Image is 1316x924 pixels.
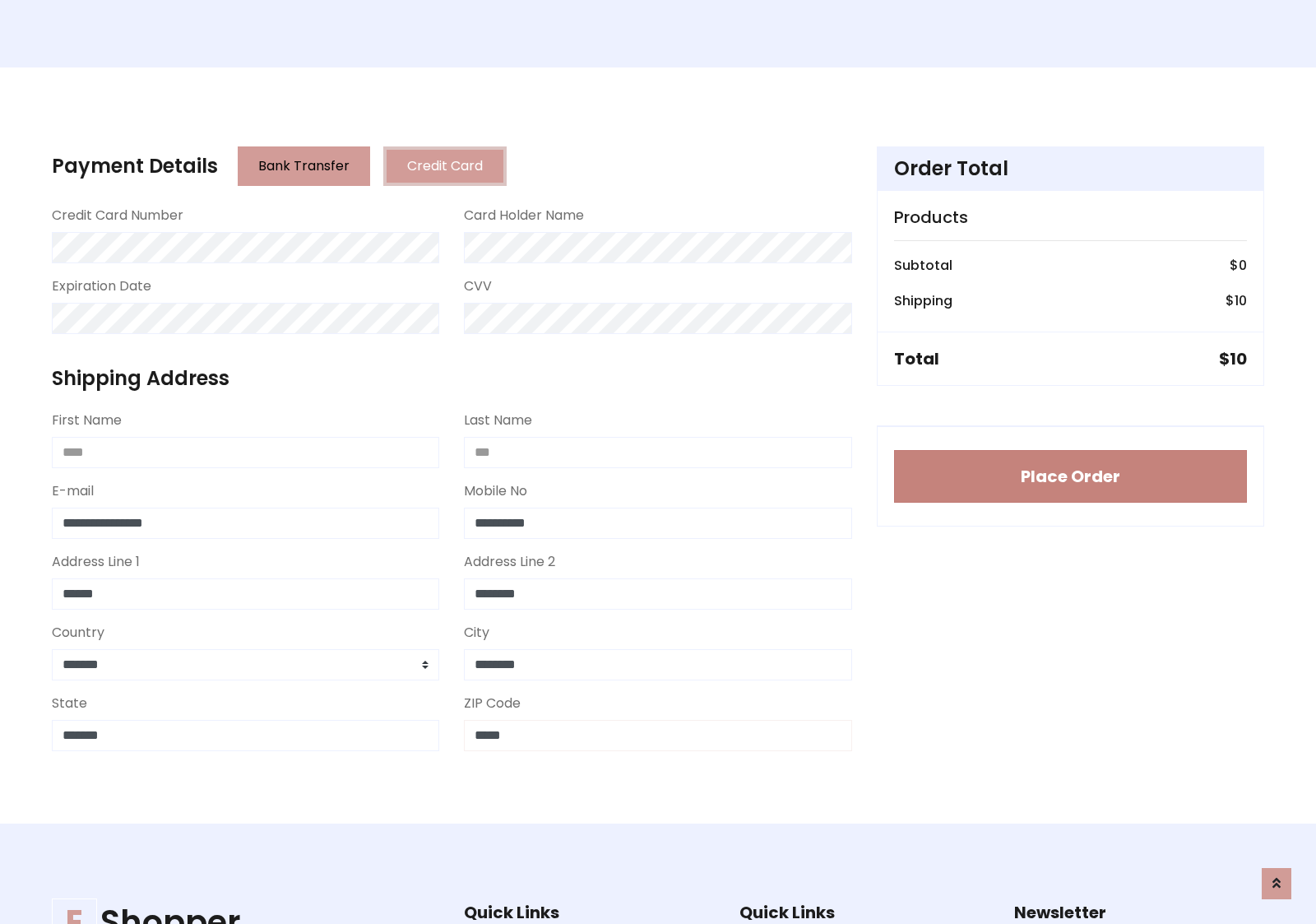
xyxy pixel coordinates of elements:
h5: Total [894,349,939,369]
label: Address Line 1 [52,552,140,572]
h5: Products [894,207,1247,227]
span: 10 [1235,291,1247,310]
label: Last Name [464,411,532,430]
h6: $ [1230,258,1247,273]
h6: $ [1226,293,1247,309]
h5: Quick Links [464,903,714,922]
label: CVV [464,276,492,296]
span: 10 [1230,347,1247,370]
h4: Shipping Address [52,367,852,391]
label: Card Holder Name [464,206,584,225]
label: First Name [52,411,122,430]
button: Place Order [894,450,1247,503]
button: Credit Card [383,146,507,186]
label: Country [52,623,104,643]
label: City [464,623,489,643]
button: Bank Transfer [238,146,370,186]
h5: Newsletter [1014,903,1264,922]
label: ZIP Code [464,694,521,713]
h5: $ [1219,349,1247,369]
label: Credit Card Number [52,206,183,225]
label: Expiration Date [52,276,151,296]
label: State [52,694,87,713]
h6: Shipping [894,293,952,309]
span: 0 [1239,256,1247,275]
label: Mobile No [464,481,527,501]
label: E-mail [52,481,94,501]
label: Address Line 2 [464,552,555,572]
h4: Payment Details [52,155,218,179]
h4: Order Total [894,157,1247,181]
h5: Quick Links [739,903,989,922]
h6: Subtotal [894,258,952,273]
